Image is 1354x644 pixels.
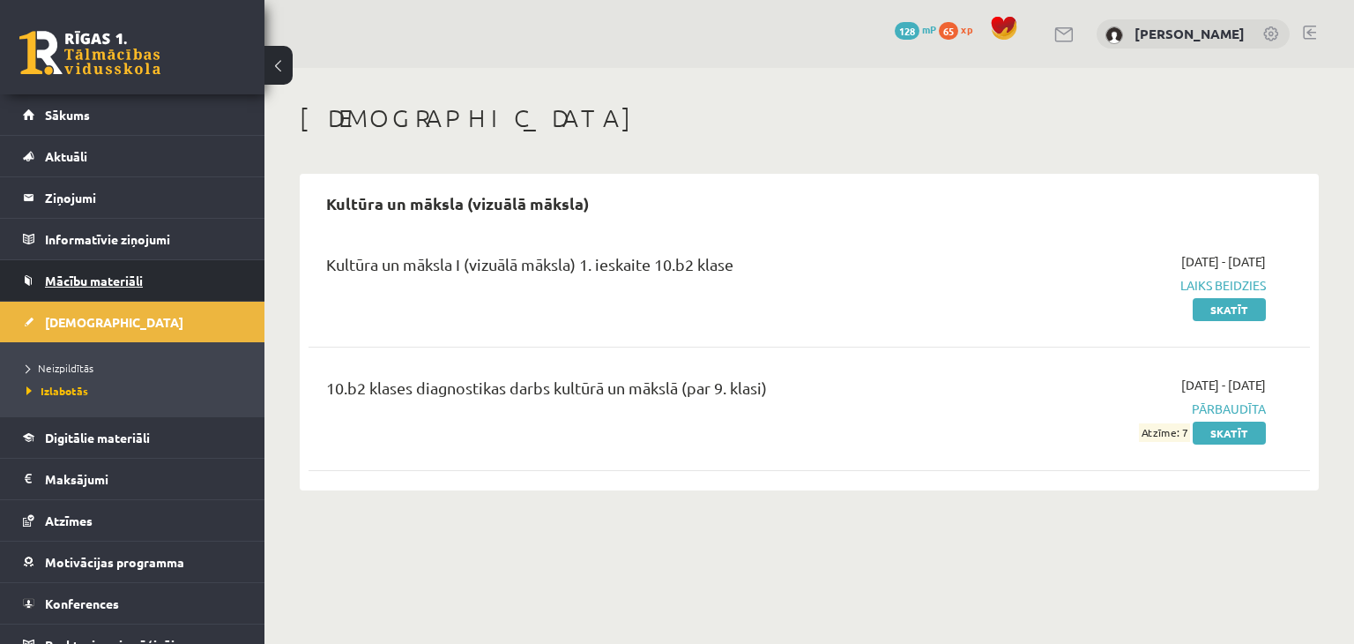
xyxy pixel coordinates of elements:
[895,22,919,40] span: 128
[23,542,242,582] a: Motivācijas programma
[26,361,93,375] span: Neizpildītās
[1181,252,1266,271] span: [DATE] - [DATE]
[45,430,150,446] span: Digitālie materiāli
[300,103,1319,133] h1: [DEMOGRAPHIC_DATA]
[23,302,242,342] a: [DEMOGRAPHIC_DATA]
[19,31,160,75] a: Rīgas 1. Tālmācības vidusskola
[1193,422,1266,445] a: Skatīt
[23,583,242,624] a: Konferences
[45,273,143,288] span: Mācību materiāli
[45,177,242,218] legend: Ziņojumi
[895,22,936,36] a: 128 mP
[939,22,958,40] span: 65
[23,260,242,301] a: Mācību materiāli
[23,94,242,135] a: Sākums
[23,177,242,218] a: Ziņojumi
[23,459,242,499] a: Maksājumi
[1135,25,1245,42] a: [PERSON_NAME]
[1105,26,1123,44] img: Emīlija Zelča
[45,314,183,330] span: [DEMOGRAPHIC_DATA]
[922,22,936,36] span: mP
[1139,423,1190,442] span: Atzīme: 7
[309,183,606,224] h2: Kultūra un māksla (vizuālā māksla)
[939,22,981,36] a: 65 xp
[45,219,242,259] legend: Informatīvie ziņojumi
[971,400,1266,418] span: Pārbaudīta
[45,459,242,499] legend: Maksājumi
[45,554,184,570] span: Motivācijas programma
[26,383,247,399] a: Izlabotās
[23,500,242,541] a: Atzīmes
[1181,376,1266,394] span: [DATE] - [DATE]
[26,360,247,376] a: Neizpildītās
[326,252,944,285] div: Kultūra un māksla I (vizuālā māksla) 1. ieskaite 10.b2 klase
[45,513,93,528] span: Atzīmes
[26,384,88,398] span: Izlabotās
[971,276,1266,295] span: Laiks beidzies
[326,376,944,408] div: 10.b2 klases diagnostikas darbs kultūrā un mākslā (par 9. klasi)
[961,22,972,36] span: xp
[45,148,87,164] span: Aktuāli
[1193,298,1266,321] a: Skatīt
[45,595,119,611] span: Konferences
[23,219,242,259] a: Informatīvie ziņojumi
[23,417,242,458] a: Digitālie materiāli
[23,136,242,176] a: Aktuāli
[45,107,90,123] span: Sākums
